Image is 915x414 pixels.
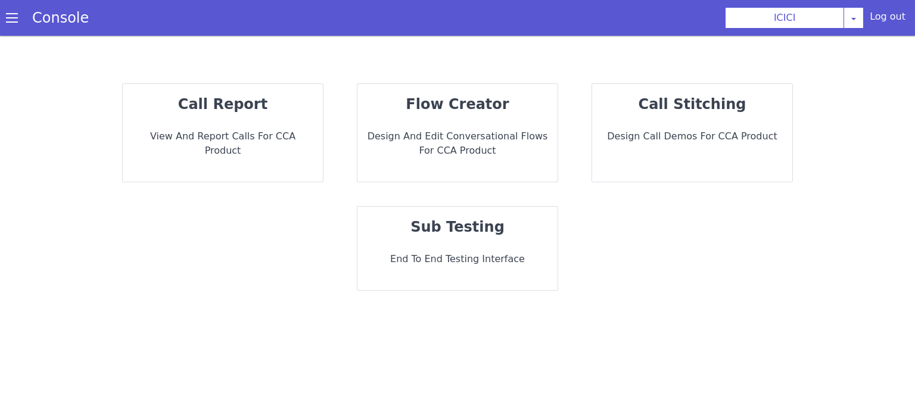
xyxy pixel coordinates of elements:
div: Log out [870,10,905,29]
a: Console [18,10,103,26]
strong: call report [178,96,267,113]
p: Design and Edit Conversational flows for CCA Product [367,129,548,158]
strong: sub testing [410,219,505,235]
button: ICICI [725,7,844,29]
strong: flow creator [406,96,509,113]
p: View and report calls for CCA Product [132,129,313,158]
p: Design call demos for CCA Product [602,129,783,144]
p: End to End Testing Interface [367,252,548,266]
strong: call stitching [639,96,746,113]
